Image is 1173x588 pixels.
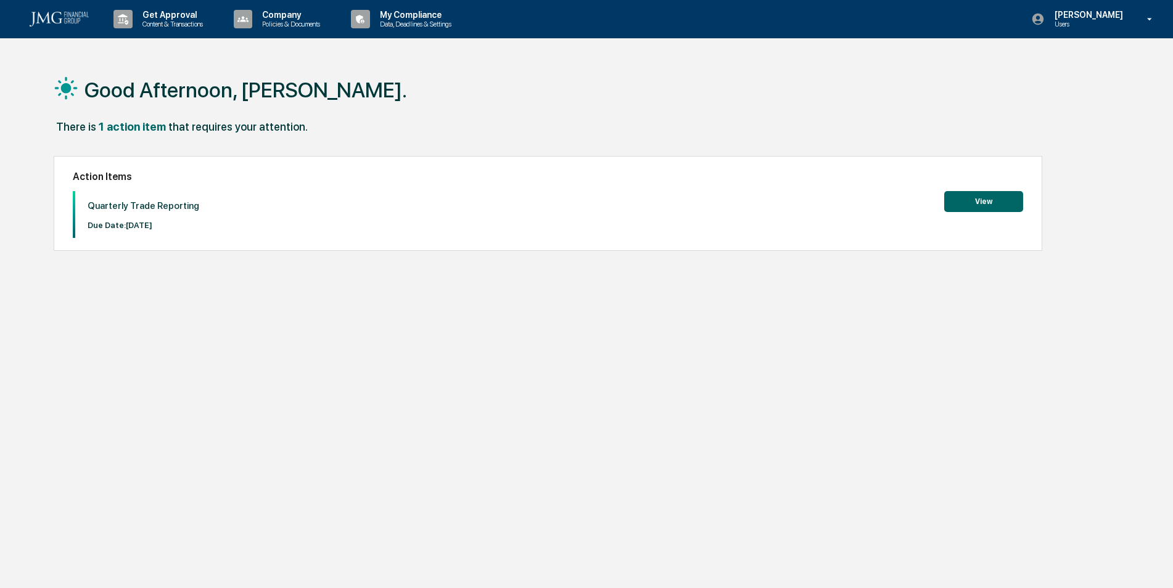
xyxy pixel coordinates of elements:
p: Get Approval [133,10,209,20]
p: Policies & Documents [252,20,326,28]
div: There is [56,120,96,133]
h2: Action Items [73,171,1023,182]
p: Users [1045,20,1129,28]
p: Due Date: [DATE] [88,221,199,230]
p: [PERSON_NAME] [1045,10,1129,20]
div: that requires your attention. [168,120,308,133]
p: Content & Transactions [133,20,209,28]
p: Data, Deadlines & Settings [370,20,458,28]
img: logo [30,12,89,27]
button: View [944,191,1023,212]
p: My Compliance [370,10,458,20]
div: 1 action item [99,120,166,133]
a: View [944,195,1023,206]
h1: Good Afternoon, [PERSON_NAME]. [84,78,407,102]
p: Company [252,10,326,20]
p: Quarterly Trade Reporting [88,200,199,211]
